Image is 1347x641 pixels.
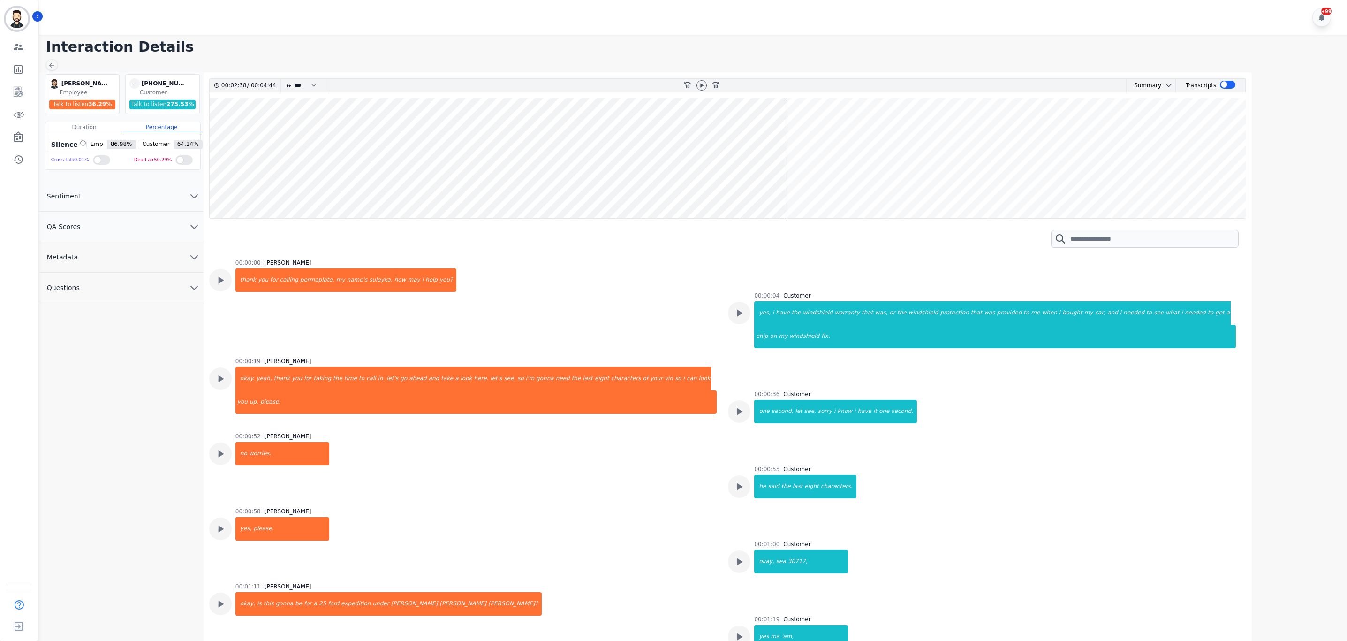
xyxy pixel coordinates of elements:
div: sorry [817,400,833,423]
div: 00:01:00 [754,541,779,548]
div: let's [386,367,399,390]
span: Emp [87,140,107,149]
div: i [853,400,856,423]
div: i'm [525,367,535,390]
div: car, [1094,301,1106,325]
div: [PERSON_NAME] [265,508,311,515]
div: okay. [236,367,256,390]
div: 00:01:11 [235,583,261,590]
div: that [970,301,983,325]
span: QA Scores [39,222,88,231]
div: go [399,367,408,390]
div: that [861,301,874,325]
div: call [365,367,377,390]
div: 00:00:00 [235,259,261,267]
div: Duration [45,122,123,132]
div: i [772,301,775,325]
div: protection [939,301,969,325]
span: 36.29 % [88,101,112,107]
div: a [1226,301,1231,325]
div: to [1022,301,1030,325]
svg: chevron down [189,221,200,232]
div: expedition [340,592,371,616]
div: bought [1061,301,1083,325]
div: was [983,301,996,325]
div: under [371,592,390,616]
div: take [440,367,454,390]
div: when [1041,301,1058,325]
div: +99 [1321,8,1332,15]
div: my [335,268,346,292]
div: for [303,367,313,390]
div: be [294,592,303,616]
div: Talk to listen [49,100,116,109]
div: the [571,367,582,390]
div: of [642,367,649,390]
div: my [778,325,789,348]
div: second, [890,400,917,423]
div: Customer [783,541,810,548]
button: Metadata chevron down [39,242,204,273]
div: the [780,475,792,498]
div: to [1145,301,1153,325]
div: may [407,268,421,292]
div: last [792,475,804,498]
div: chip [755,325,769,348]
div: or [889,301,896,325]
div: 00:00:04 [754,292,779,299]
div: need [555,367,571,390]
div: you [257,268,269,292]
div: windshield [908,301,939,325]
span: 64.14 % [174,140,203,149]
div: said [767,475,780,498]
div: Silence [49,140,86,149]
div: for [269,268,279,292]
div: / [221,79,279,92]
div: Cross talk 0.01 % [51,153,89,167]
div: you [236,390,249,414]
div: okay, [755,550,775,573]
div: provided [996,301,1023,325]
div: have [775,301,790,325]
div: please. [259,390,717,414]
span: Customer [138,140,173,149]
span: Questions [39,283,87,292]
div: get [1214,301,1226,325]
svg: chevron down [189,191,200,202]
div: taking [313,367,333,390]
h1: Interaction Details [46,38,1347,55]
div: Customer [140,89,197,96]
div: no [236,442,248,465]
div: time [343,367,358,390]
span: 275.53 % [166,101,194,107]
svg: chevron down [1165,82,1173,89]
div: i [421,268,424,292]
div: gonna [535,367,555,390]
div: see. [503,367,516,390]
div: let's [489,367,503,390]
div: Summary [1127,79,1161,92]
span: Metadata [39,252,85,262]
button: Questions chevron down [39,273,204,303]
div: me [1030,301,1041,325]
div: Transcripts [1186,79,1216,92]
div: [PERSON_NAME] [265,433,311,440]
button: QA Scores chevron down [39,212,204,242]
div: look [460,367,473,390]
div: warranty [833,301,861,325]
div: one [878,400,890,423]
div: i [1181,301,1184,325]
div: Talk to listen [129,100,196,109]
div: and [428,367,440,390]
div: is [256,592,263,616]
div: look [697,367,711,390]
div: eight [803,475,820,498]
div: thank [273,367,291,390]
div: okay, [236,592,256,616]
div: [PERSON_NAME] [390,592,439,616]
div: 00:02:38 [221,79,247,92]
div: you [291,367,303,390]
div: 00:01:19 [754,616,779,623]
div: please. [252,517,329,541]
div: yes, [236,517,253,541]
